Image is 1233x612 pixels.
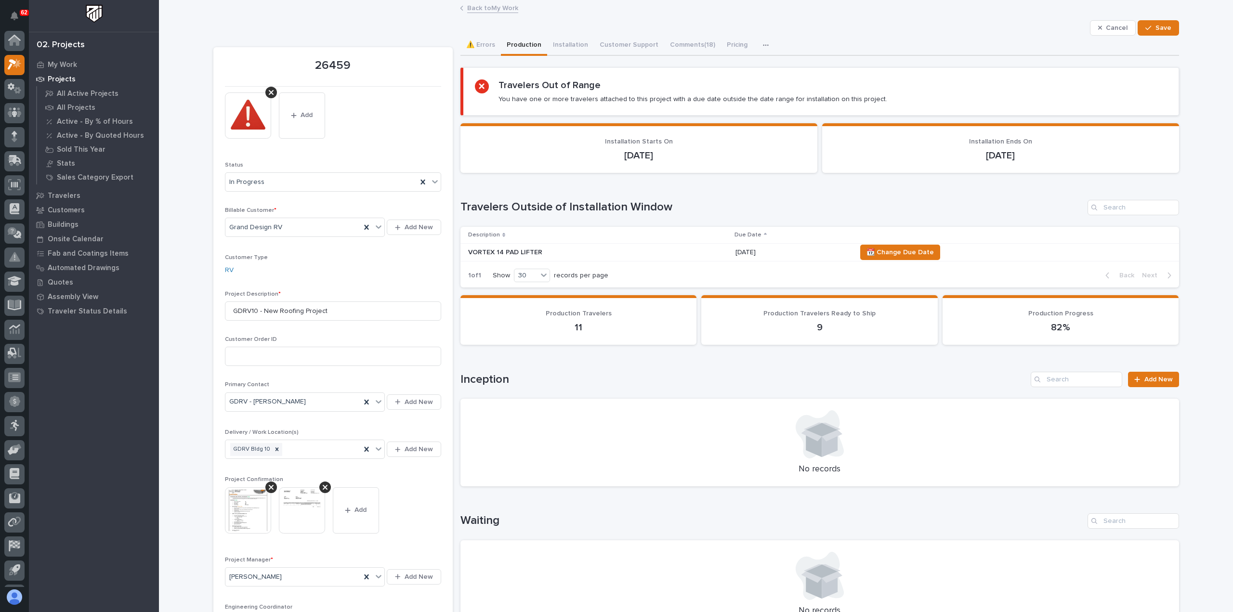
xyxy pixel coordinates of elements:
[37,115,159,128] a: Active - By % of Hours
[37,40,85,51] div: 02. Projects
[225,291,281,297] span: Project Description
[57,145,105,154] p: Sold This Year
[225,208,276,213] span: Billable Customer
[546,310,612,317] span: Production Travelers
[460,244,1179,261] tr: VORTEX 14 PAD LIFTER[DATE]📆 Change Due Date
[467,2,518,13] a: Back toMy Work
[860,245,940,260] button: 📆 Change Due Date
[387,442,441,457] button: Add New
[498,95,887,104] p: You have one or more travelers attached to this project with a due date outside the date range fo...
[48,221,79,229] p: Buildings
[472,150,806,161] p: [DATE]
[4,587,25,607] button: users-avatar
[57,104,95,112] p: All Projects
[333,487,379,534] button: Add
[547,36,594,56] button: Installation
[279,92,325,139] button: Add
[387,394,441,410] button: Add New
[29,188,159,203] a: Travelers
[57,90,118,98] p: All Active Projects
[1088,200,1179,215] input: Search
[57,131,144,140] p: Active - By Quoted Hours
[1098,271,1138,280] button: Back
[1114,271,1134,280] span: Back
[29,289,159,304] a: Assembly View
[460,200,1084,214] h1: Travelers Outside of Installation Window
[460,36,501,56] button: ⚠️ Errors
[225,382,269,388] span: Primary Contact
[354,506,367,514] span: Add
[48,61,77,69] p: My Work
[713,322,926,333] p: 9
[472,322,685,333] p: 11
[48,278,73,287] p: Quotes
[834,150,1167,161] p: [DATE]
[664,36,721,56] button: Comments (18)
[1155,24,1171,32] span: Save
[1028,310,1093,317] span: Production Progress
[29,217,159,232] a: Buildings
[554,272,608,280] p: records per page
[29,57,159,72] a: My Work
[1144,376,1173,383] span: Add New
[460,373,1027,387] h1: Inception
[1031,372,1122,387] div: Search
[48,307,127,316] p: Traveler Status Details
[1142,271,1163,280] span: Next
[48,206,85,215] p: Customers
[225,59,441,73] p: 26459
[405,398,433,406] span: Add New
[29,260,159,275] a: Automated Drawings
[37,101,159,114] a: All Projects
[29,246,159,260] a: Fab and Coatings Items
[229,397,306,407] span: GDRV - [PERSON_NAME]
[1106,24,1128,32] span: Cancel
[225,477,283,482] span: Project Confirmation
[57,159,75,168] p: Stats
[468,248,637,257] p: VORTEX 14 PAD LIFTER
[48,293,98,301] p: Assembly View
[48,75,76,84] p: Projects
[387,569,441,585] button: Add New
[405,445,433,454] span: Add New
[225,430,299,435] span: Delivery / Work Location(s)
[387,220,441,235] button: Add New
[225,255,268,260] span: Customer Type
[225,604,292,610] span: Engineering Coordinator
[735,230,761,240] p: Due Date
[229,177,264,187] span: In Progress
[301,111,313,119] span: Add
[721,36,753,56] button: Pricing
[85,5,103,23] img: Workspace Logo
[460,264,489,287] p: 1 of 1
[225,557,273,563] span: Project Manager
[229,222,282,233] span: Grand Design RV
[4,6,25,26] button: Notifications
[405,573,433,581] span: Add New
[594,36,664,56] button: Customer Support
[498,79,601,91] h2: Travelers Out of Range
[514,271,538,281] div: 30
[1138,271,1179,280] button: Next
[57,117,133,126] p: Active - By % of Hours
[493,272,510,280] p: Show
[48,235,104,244] p: Onsite Calendar
[29,304,159,318] a: Traveler Status Details
[229,572,282,582] span: [PERSON_NAME]
[1128,372,1179,387] a: Add New
[29,72,159,86] a: Projects
[405,223,433,232] span: Add New
[1090,20,1136,36] button: Cancel
[48,249,129,258] p: Fab and Coatings Items
[21,9,27,16] p: 62
[37,143,159,156] a: Sold This Year
[29,275,159,289] a: Quotes
[230,443,272,456] div: GDRV Bldg 10
[1088,513,1179,529] input: Search
[48,264,119,273] p: Automated Drawings
[37,170,159,184] a: Sales Category Export
[225,265,234,275] a: RV
[460,514,1084,528] h1: Waiting
[37,156,159,170] a: Stats
[866,247,934,258] span: 📆 Change Due Date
